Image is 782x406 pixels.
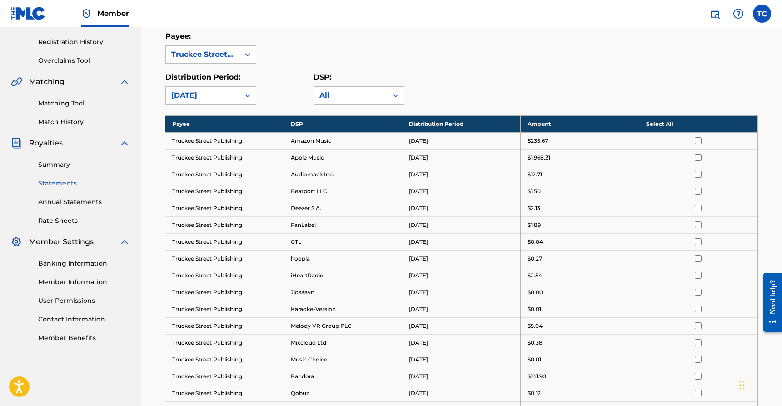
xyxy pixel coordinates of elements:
p: $1.89 [528,221,541,229]
td: [DATE] [402,334,521,351]
td: Karaoke-Version [284,301,402,317]
span: Member [97,8,129,19]
td: Truckee Street Publishing [165,200,284,216]
td: [DATE] [402,149,521,166]
a: Match History [38,117,130,127]
p: $2.13 [528,204,540,212]
td: Amazon Music [284,132,402,149]
span: Matching [29,76,65,87]
img: Royalties [11,138,22,149]
td: Truckee Street Publishing [165,368,284,385]
td: Truckee Street Publishing [165,317,284,334]
a: Member Benefits [38,333,130,343]
td: FanLabel [284,216,402,233]
p: $1.50 [528,187,541,195]
p: $5.04 [528,322,543,330]
td: Truckee Street Publishing [165,149,284,166]
div: Help [729,5,747,23]
td: [DATE] [402,200,521,216]
td: Qobuz [284,385,402,401]
td: Truckee Street Publishing [165,385,284,401]
th: Amount [521,115,639,132]
a: Rate Sheets [38,216,130,226]
td: Beatport LLC [284,183,402,200]
td: Melody VR Group PLC [284,317,402,334]
a: Annual Statements [38,197,130,207]
a: User Permissions [38,296,130,306]
td: Truckee Street Publishing [165,166,284,183]
td: [DATE] [402,317,521,334]
th: DSP [284,115,402,132]
td: [DATE] [402,233,521,250]
p: $0.38 [528,339,543,347]
td: [DATE] [402,351,521,368]
td: Audiomack Inc. [284,166,402,183]
td: [DATE] [402,250,521,267]
td: Truckee Street Publishing [165,132,284,149]
td: Mixcloud Ltd [284,334,402,351]
span: Member Settings [29,236,94,247]
td: Truckee Street Publishing [165,216,284,233]
td: [DATE] [402,166,521,183]
a: Public Search [706,5,724,23]
img: search [709,8,720,19]
span: Royalties [29,138,63,149]
th: Select All [639,115,757,132]
div: All [319,90,382,101]
a: Summary [38,160,130,170]
p: $0.27 [528,255,542,263]
td: Truckee Street Publishing [165,351,284,368]
td: Truckee Street Publishing [165,250,284,267]
img: Matching [11,76,22,87]
a: Registration History [38,37,130,47]
p: $1,968.31 [528,154,550,162]
p: $0.01 [528,305,541,313]
td: Apple Music [284,149,402,166]
td: Truckee Street Publishing [165,267,284,284]
a: Matching Tool [38,99,130,108]
img: MLC Logo [11,7,46,20]
td: [DATE] [402,284,521,301]
img: expand [119,76,130,87]
td: [DATE] [402,301,521,317]
div: Truckee Street Publishing [171,49,234,60]
a: Statements [38,179,130,188]
td: Truckee Street Publishing [165,301,284,317]
img: Member Settings [11,236,22,247]
a: Member Information [38,277,130,287]
td: Truckee Street Publishing [165,334,284,351]
th: Payee [165,115,284,132]
iframe: Resource Center [757,266,782,339]
div: User Menu [753,5,771,23]
img: Top Rightsholder [81,8,92,19]
td: [DATE] [402,267,521,284]
p: $12.71 [528,170,542,179]
a: Overclaims Tool [38,56,130,65]
td: Music Choice [284,351,402,368]
div: Drag [739,371,745,399]
td: [DATE] [402,216,521,233]
td: Deezer S.A. [284,200,402,216]
p: $141.90 [528,372,546,381]
img: expand [119,236,130,247]
p: $0.00 [528,288,543,296]
td: Truckee Street Publishing [165,183,284,200]
p: $0.12 [528,389,541,397]
td: [DATE] [402,132,521,149]
p: $2.54 [528,271,542,280]
th: Distribution Period [402,115,521,132]
div: [DATE] [171,90,234,101]
td: Pandora [284,368,402,385]
td: [DATE] [402,368,521,385]
td: Truckee Street Publishing [165,233,284,250]
label: DSP: [314,73,331,81]
p: $0.01 [528,356,541,364]
td: [DATE] [402,183,521,200]
td: [DATE] [402,385,521,401]
iframe: Chat Widget [737,362,782,406]
a: Banking Information [38,259,130,268]
label: Distribution Period: [165,73,240,81]
img: expand [119,138,130,149]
